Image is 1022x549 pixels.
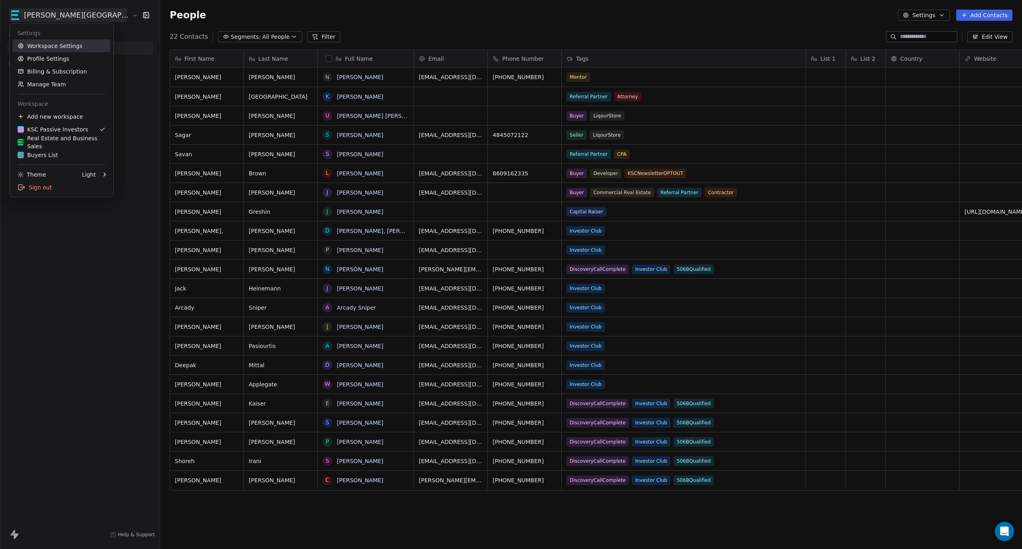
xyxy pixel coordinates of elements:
[18,151,58,159] div: Buyers List
[13,78,110,91] a: Manage Team
[18,171,46,179] div: Theme
[82,171,96,179] div: Light
[13,27,110,40] div: Settings
[18,126,24,133] img: 55211_Kane%20Street%20Capital_Logo_AC-01.png
[13,65,110,78] a: Billing & Subscription
[13,40,110,52] a: Workspace Settings
[18,139,24,145] img: 55211_Kane%20Street%20Capital_Logo_AC-01.png
[18,152,24,158] img: 55211_Kane%20Street%20Capital_Logo_AC-01.png
[13,110,110,123] div: Add new workspace
[18,134,105,150] div: Real Estate and Business Sales
[13,97,110,110] div: Workspace
[13,181,110,194] div: Sign out
[13,52,110,65] a: Profile Settings
[18,125,88,133] div: KSC Passive Investors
